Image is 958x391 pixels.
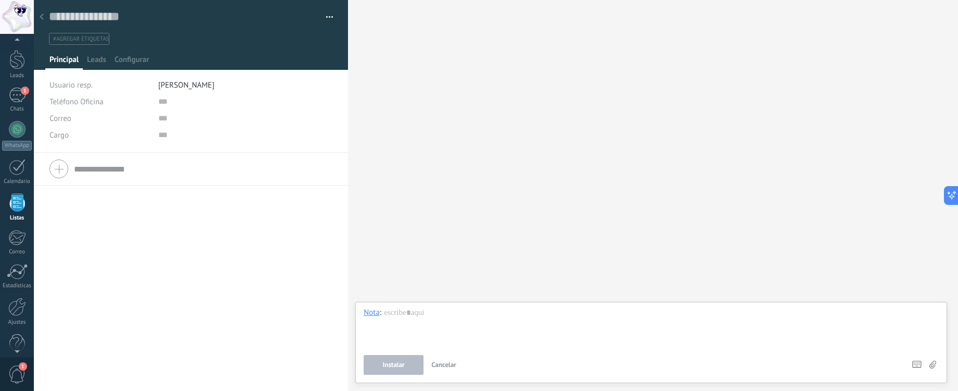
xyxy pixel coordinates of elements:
[2,215,32,222] div: Listas
[158,80,215,90] span: [PERSON_NAME]
[49,77,151,93] div: Usuario resp.
[49,114,71,124] span: Correo
[49,97,104,107] span: Teléfono Oficina
[383,361,405,369] span: Instalar
[53,35,109,43] span: #agregar etiquetas
[49,131,69,139] span: Cargo
[49,93,104,110] button: Teléfono Oficina
[427,355,461,375] button: Cancelar
[115,55,149,70] span: Configurar
[49,80,93,90] span: Usuario resp.
[49,55,79,70] span: Principal
[2,106,32,113] div: Chats
[49,127,151,143] div: Cargo
[21,87,29,95] span: 1
[380,308,381,318] span: :
[431,360,456,369] span: Cancelar
[87,55,106,70] span: Leads
[2,319,32,326] div: Ajustes
[19,362,27,371] span: 1
[2,178,32,185] div: Calendario
[2,72,32,79] div: Leads
[2,283,32,289] div: Estadísticas
[2,249,32,255] div: Correo
[49,110,71,127] button: Correo
[364,355,424,375] button: Instalar
[2,141,32,151] div: WhatsApp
